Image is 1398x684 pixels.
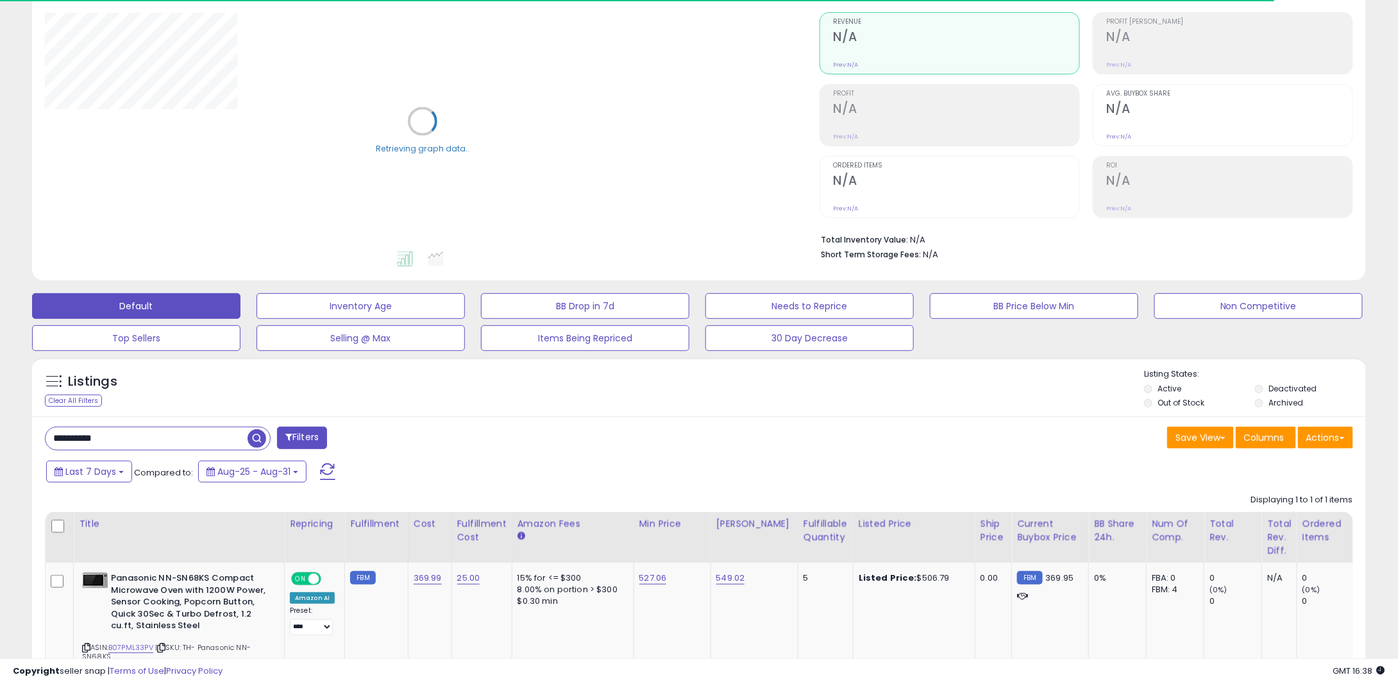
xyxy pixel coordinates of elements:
[930,293,1138,319] button: BB Price Below Min
[821,231,1344,246] li: N/A
[1144,368,1366,380] p: Listing States:
[705,325,914,351] button: 30 Day Decrease
[68,373,117,391] h5: Listings
[518,595,624,607] div: $0.30 min
[716,517,793,531] div: [PERSON_NAME]
[1107,173,1352,191] h2: N/A
[716,572,745,585] a: 549.02
[981,517,1006,544] div: Ship Price
[1209,585,1227,595] small: (0%)
[1107,61,1132,69] small: Prev: N/A
[1302,517,1349,544] div: Ordered Items
[1267,572,1287,584] div: N/A
[257,325,465,351] button: Selling @ Max
[834,19,1079,26] span: Revenue
[639,572,667,585] a: 527.06
[1333,665,1385,677] span: 2025-09-8 16:38 GMT
[13,665,60,677] strong: Copyright
[457,517,507,544] div: Fulfillment Cost
[108,642,153,653] a: B07PML33PV
[1154,293,1363,319] button: Non Competitive
[319,574,340,585] span: OFF
[45,395,102,407] div: Clear All Filters
[110,665,164,677] a: Terms of Use
[804,517,848,544] div: Fulfillable Quantity
[111,572,267,635] b: Panasonic NN-SN68KS Compact Microwave Oven with 1200W Power, Sensor Cooking, Popcorn Button, Quic...
[290,606,335,635] div: Preset:
[1107,19,1352,26] span: Profit [PERSON_NAME]
[1302,595,1354,607] div: 0
[834,162,1079,169] span: Ordered Items
[1158,383,1182,394] label: Active
[1107,162,1352,169] span: ROI
[1107,205,1132,212] small: Prev: N/A
[859,517,970,531] div: Listed Price
[804,572,843,584] div: 5
[1094,517,1141,544] div: BB Share 24h.
[257,293,465,319] button: Inventory Age
[32,325,240,351] button: Top Sellers
[518,531,525,542] small: Amazon Fees.
[834,101,1079,119] h2: N/A
[1107,133,1132,141] small: Prev: N/A
[376,143,469,155] div: Retrieving graph data..
[32,293,240,319] button: Default
[1152,584,1194,595] div: FBM: 4
[290,592,335,604] div: Amazon AI
[1268,397,1303,408] label: Archived
[834,133,859,141] small: Prev: N/A
[82,572,108,588] img: 31Fxg0kH4SL._SL40_.jpg
[821,234,909,245] b: Total Inventory Value:
[79,517,279,531] div: Title
[198,461,307,483] button: Aug-25 - Aug-31
[1244,431,1284,444] span: Columns
[518,572,624,584] div: 15% for <= $300
[1046,572,1074,584] span: 369.95
[981,572,1002,584] div: 0.00
[1094,572,1136,584] div: 0%
[82,642,251,662] span: | SKU: TH- Panasonic NN-SN68KS
[1017,517,1083,544] div: Current Buybox Price
[1152,572,1194,584] div: FBA: 0
[134,466,193,479] span: Compared to:
[1152,517,1199,544] div: Num of Comp.
[1158,397,1205,408] label: Out of Stock
[350,517,402,531] div: Fulfillment
[1107,30,1352,47] h2: N/A
[1209,595,1261,607] div: 0
[1209,572,1261,584] div: 0
[217,465,291,478] span: Aug-25 - Aug-31
[414,517,446,531] div: Cost
[821,249,922,260] b: Short Term Storage Fees:
[166,665,223,677] a: Privacy Policy
[46,461,132,483] button: Last 7 Days
[518,584,624,595] div: 8.00% on portion > $300
[65,465,116,478] span: Last 7 Days
[1209,517,1256,544] div: Total Rev.
[859,572,917,584] b: Listed Price:
[1107,101,1352,119] h2: N/A
[13,665,223,678] div: seller snap | |
[518,517,628,531] div: Amazon Fees
[1302,585,1320,595] small: (0%)
[1251,494,1353,506] div: Displaying 1 to 1 of 1 items
[1298,427,1353,449] button: Actions
[705,293,914,319] button: Needs to Reprice
[834,205,859,212] small: Prev: N/A
[923,248,939,261] span: N/A
[1268,383,1317,394] label: Deactivated
[457,572,480,585] a: 25.00
[277,427,327,449] button: Filters
[859,572,965,584] div: $506.79
[414,572,442,585] a: 369.99
[1302,572,1354,584] div: 0
[481,325,689,351] button: Items Being Repriced
[639,517,705,531] div: Min Price
[1267,517,1292,558] div: Total Rev. Diff.
[1107,90,1352,98] span: Avg. Buybox Share
[1236,427,1296,449] button: Columns
[292,574,308,585] span: ON
[834,173,1079,191] h2: N/A
[834,30,1079,47] h2: N/A
[834,90,1079,98] span: Profit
